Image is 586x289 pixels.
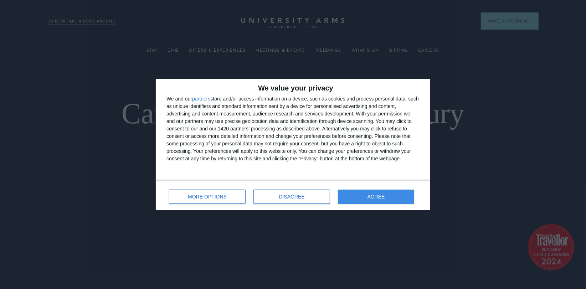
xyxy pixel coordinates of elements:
[166,95,420,162] div: We and our store and/or access information on a device, such as cookies and process personal data...
[279,194,305,199] span: DISAGREE
[169,190,246,204] button: MORE OPTIONS
[338,190,414,204] button: AGREE
[192,96,210,101] button: partners
[188,194,227,199] span: MORE OPTIONS
[367,194,385,199] span: AGREE
[253,190,330,204] button: DISAGREE
[166,84,420,92] h2: We value your privacy
[156,79,430,210] div: qc-cmp2-ui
